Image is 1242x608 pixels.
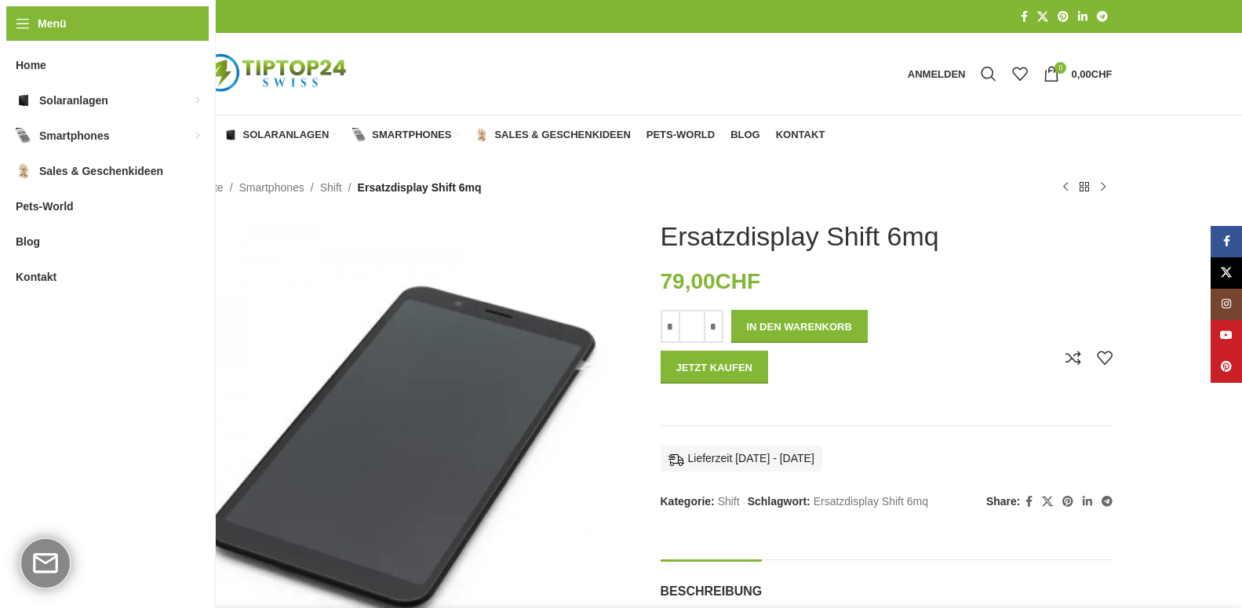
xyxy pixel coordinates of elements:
bdi: 79,00 [661,269,761,293]
span: Anmelden [908,69,966,79]
button: Jetzt kaufen [661,351,769,384]
div: Meine Wunschliste [1004,58,1036,89]
span: Blog [16,228,40,256]
div: Lieferzeit [DATE] - [DATE] [661,446,822,471]
a: Pinterest Social Link [1058,491,1078,512]
span: Ersatzdisplay Shift 6mq [358,179,482,196]
span: Pets-World [646,129,715,141]
span: Smartphones [39,122,109,150]
a: Suche [973,58,1004,89]
h1: Ersatzdisplay Shift 6mq [661,220,939,253]
a: Nächstes Produkt [1094,178,1113,197]
a: Pets-World [646,119,715,151]
span: Beschreibung [661,583,763,599]
a: Blog [730,119,760,151]
a: Kontakt [776,119,825,151]
span: Share: [986,493,1021,510]
a: Startseite [177,179,224,196]
a: X Social Link [1033,6,1053,27]
span: Pets-World [16,192,74,220]
span: Smartphones [372,129,451,141]
img: Solaranlagen [224,128,238,142]
a: Anmelden [900,58,974,89]
span: Menü [38,15,67,32]
a: X Social Link [1037,491,1058,512]
span: 0 [1054,62,1066,74]
a: Ersatzdisplay Shift 6mq [814,495,928,508]
button: In den Warenkorb [731,310,868,343]
img: Smartphones [352,128,366,142]
span: Kategorie: [661,495,715,508]
a: Pinterest Social Link [1053,6,1073,27]
div: Hauptnavigation [169,119,833,151]
input: Produktmenge [680,310,704,343]
a: YouTube Social Link [1211,320,1242,351]
a: Pinterest Social Link [1211,351,1242,383]
a: Smartphones [239,179,304,196]
bdi: 0,00 [1071,68,1112,80]
a: Telegram Social Link [1097,491,1117,512]
img: Solaranlagen [16,93,31,108]
a: Shift [320,179,342,196]
span: Schlagwort: [748,495,810,508]
span: Solaranlagen [39,86,108,115]
a: LinkedIn Social Link [1073,6,1092,27]
a: Facebook Social Link [1211,226,1242,257]
a: Smartphones [352,119,459,151]
span: Blog [730,129,760,141]
a: Solaranlagen [224,119,337,151]
a: Facebook Social Link [1021,491,1037,512]
a: Shift [718,495,740,508]
span: Home [16,51,46,79]
nav: Breadcrumb [177,179,482,196]
a: Logo der Website [177,67,373,79]
img: Sales & Geschenkideen [16,163,31,179]
a: Sales & Geschenkideen [475,119,630,151]
a: 0 0,00CHF [1036,58,1120,89]
span: Solaranlagen [243,129,330,141]
span: Sales & Geschenkideen [494,129,630,141]
span: Sales & Geschenkideen [39,157,163,185]
img: Sales & Geschenkideen [475,128,489,142]
img: Smartphones [16,128,31,144]
a: Telegram Social Link [1092,6,1113,27]
span: Kontakt [16,263,56,291]
a: Facebook Social Link [1016,6,1033,27]
a: X Social Link [1211,257,1242,289]
span: CHF [716,269,761,293]
span: CHF [1091,68,1113,80]
a: Vorheriges Produkt [1056,178,1075,197]
a: LinkedIn Social Link [1078,491,1097,512]
a: Instagram Social Link [1211,289,1242,320]
span: Kontakt [776,129,825,141]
